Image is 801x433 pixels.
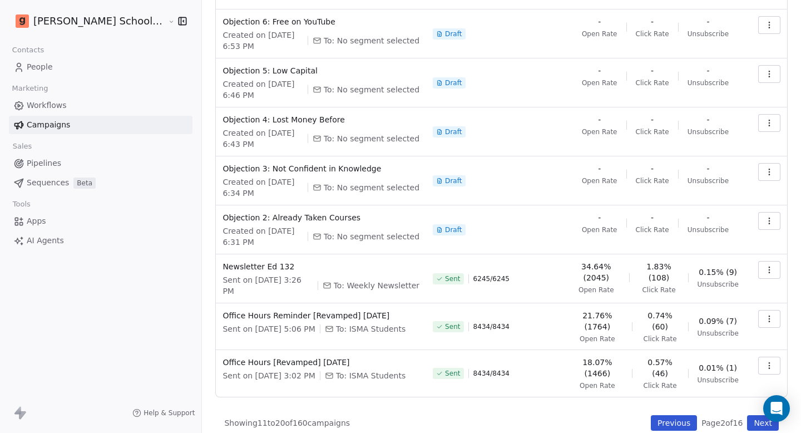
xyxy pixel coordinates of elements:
span: Workflows [27,100,67,111]
span: 34.64% (2045) [572,261,620,283]
span: - [598,163,601,174]
span: 0.09% (7) [699,316,737,327]
span: Click Rate [636,176,669,185]
a: SequencesBeta [9,174,192,192]
span: Click Rate [636,225,669,234]
span: Draft [445,176,462,185]
span: Unsubscribe [688,225,729,234]
span: Unsubscribe [688,78,729,87]
span: 8434 / 8434 [473,322,510,331]
span: Draft [445,78,462,87]
span: Campaigns [27,119,70,131]
span: Sent on [DATE] 3:02 PM [222,370,315,381]
span: Click Rate [643,381,676,390]
span: Unsubscribe [698,280,739,289]
span: Click Rate [643,334,676,343]
span: Unsubscribe [688,176,729,185]
a: Campaigns [9,116,192,134]
span: Click Rate [636,29,669,38]
span: 1.83% (108) [639,261,679,283]
button: [PERSON_NAME] School of Finance LLP [13,12,160,31]
span: Sent on [DATE] 5:06 PM [222,323,315,334]
span: Open Rate [578,286,614,294]
span: Help & Support [144,409,195,417]
span: To: ISMA Students [336,370,406,381]
span: Created on [DATE] 6:53 PM [222,29,303,52]
a: People [9,58,192,76]
span: - [706,16,709,27]
span: 21.76% (1764) [572,310,623,332]
a: Apps [9,212,192,230]
span: Open Rate [582,225,617,234]
span: - [651,114,654,125]
span: To: Weekly Newsletter [334,280,420,291]
span: Click Rate [636,127,669,136]
span: Objection 5: Low Capital [222,65,419,76]
span: Objection 6: Free on YouTube [222,16,419,27]
span: Pipelines [27,158,61,169]
button: Next [747,415,779,431]
span: - [651,16,654,27]
span: Open Rate [582,176,617,185]
span: - [651,212,654,223]
span: Sent [445,274,460,283]
a: AI Agents [9,232,192,250]
span: Click Rate [642,286,675,294]
span: Draft [445,127,462,136]
span: Created on [DATE] 6:46 PM [222,78,303,101]
span: - [651,163,654,174]
span: Office Hours [Revamped] [DATE] [222,357,419,368]
span: Open Rate [582,29,617,38]
span: Beta [73,178,96,189]
span: To: No segment selected [324,133,419,144]
span: 0.15% (9) [699,267,737,278]
span: Marketing [7,80,53,97]
span: To: No segment selected [324,231,419,242]
span: - [598,212,601,223]
span: Office Hours Reminder [Revamped] [DATE] [222,310,419,321]
span: Showing 11 to 20 of 160 campaigns [224,417,350,429]
span: AI Agents [27,235,64,247]
span: 6245 / 6245 [473,274,510,283]
span: - [598,114,601,125]
button: Previous [651,415,697,431]
span: Created on [DATE] 6:34 PM [222,176,303,199]
span: Draft [445,225,462,234]
span: 0.74% (60) [641,310,679,332]
span: [PERSON_NAME] School of Finance LLP [33,14,165,28]
span: - [651,65,654,76]
span: Created on [DATE] 6:31 PM [222,225,303,248]
a: Pipelines [9,154,192,173]
span: Sequences [27,177,69,189]
span: Click Rate [636,78,669,87]
span: Objection 2: Already Taken Courses [222,212,419,223]
span: - [706,212,709,223]
span: - [706,114,709,125]
span: Page 2 of 16 [701,417,743,429]
span: Open Rate [582,127,617,136]
span: Open Rate [582,78,617,87]
span: 0.01% (1) [699,362,737,373]
span: Objection 4: Lost Money Before [222,114,419,125]
span: 0.57% (46) [641,357,679,379]
span: Sent [445,322,460,331]
span: - [598,65,601,76]
span: Sales [8,138,37,155]
span: Contacts [7,42,49,58]
span: To: ISMA Students [336,323,406,334]
span: - [706,65,709,76]
span: 8434 / 8434 [473,369,510,378]
span: Unsubscribe [688,29,729,38]
span: Sent [445,369,460,378]
span: Created on [DATE] 6:43 PM [222,127,303,150]
span: Unsubscribe [688,127,729,136]
span: Newsletter Ed 132 [222,261,419,272]
span: - [706,163,709,174]
span: To: No segment selected [324,84,419,95]
span: Objection 3: Not Confident in Knowledge [222,163,419,174]
a: Workflows [9,96,192,115]
span: Open Rate [580,334,615,343]
img: Goela%20School%20Logos%20(4).png [16,14,29,28]
span: Sent on [DATE] 3:26 PM [222,274,313,297]
span: Open Rate [580,381,615,390]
